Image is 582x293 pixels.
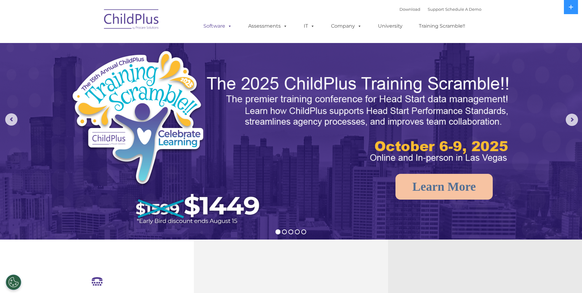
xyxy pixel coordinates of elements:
[395,174,493,200] a: Learn More
[428,7,444,12] a: Support
[298,20,321,32] a: IT
[482,227,582,293] iframe: Chat Widget
[372,20,409,32] a: University
[101,5,162,36] img: ChildPlus by Procare Solutions
[85,41,104,45] span: Last name
[399,7,481,12] font: |
[197,20,238,32] a: Software
[445,7,481,12] a: Schedule A Demo
[85,66,111,70] span: Phone number
[399,7,420,12] a: Download
[325,20,368,32] a: Company
[6,275,21,290] button: Cookies Settings
[242,20,294,32] a: Assessments
[413,20,471,32] a: Training Scramble!!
